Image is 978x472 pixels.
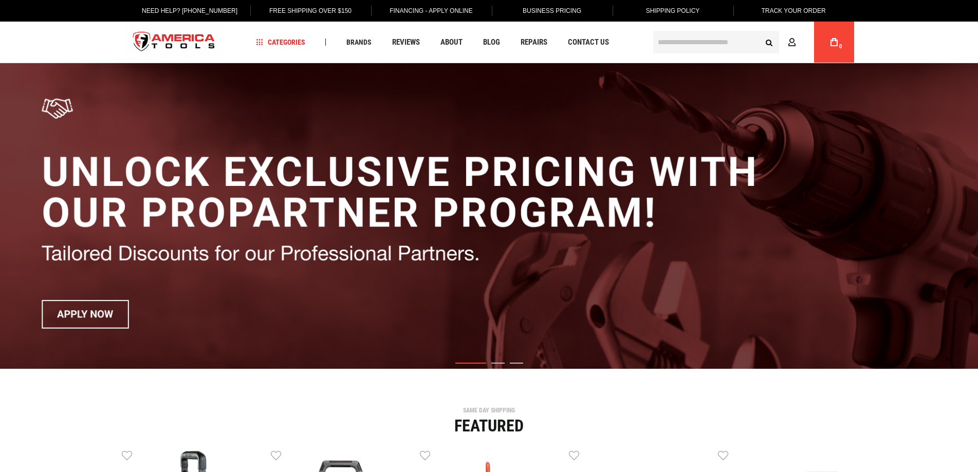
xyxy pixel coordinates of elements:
[392,39,420,46] span: Reviews
[478,35,505,49] a: Blog
[346,39,372,46] span: Brands
[824,22,844,63] a: 0
[256,39,305,46] span: Categories
[436,35,467,49] a: About
[760,32,779,52] button: Search
[122,407,857,413] div: SAME DAY SHIPPING
[563,35,614,49] a: Contact Us
[646,7,700,14] span: Shipping Policy
[568,39,609,46] span: Contact Us
[516,35,552,49] a: Repairs
[124,23,224,62] a: store logo
[124,23,224,62] img: America Tools
[122,418,857,434] div: Featured
[342,35,376,49] a: Brands
[483,39,500,46] span: Blog
[440,39,463,46] span: About
[521,39,547,46] span: Repairs
[839,44,842,49] span: 0
[251,35,310,49] a: Categories
[387,35,425,49] a: Reviews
